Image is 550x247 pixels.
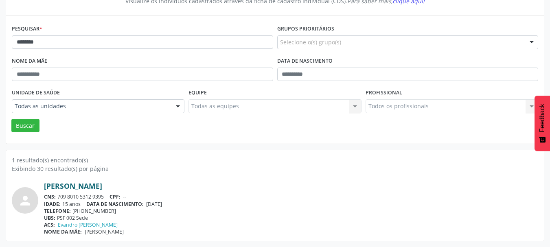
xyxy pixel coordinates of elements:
button: Buscar [11,119,39,133]
span: Todas as unidades [15,102,168,110]
span: ACS: [44,221,55,228]
label: Unidade de saúde [12,87,60,99]
label: Grupos prioritários [277,23,334,35]
span: CNS: [44,193,56,200]
label: Profissional [366,87,402,99]
div: [PHONE_NUMBER] [44,208,538,214]
span: NOME DA MÃE: [44,228,82,235]
span: IDADE: [44,201,61,208]
a: [PERSON_NAME] [44,181,102,190]
label: Data de nascimento [277,55,333,68]
span: Selecione o(s) grupo(s) [280,38,341,46]
button: Feedback - Mostrar pesquisa [535,96,550,151]
label: Pesquisar [12,23,42,35]
div: 709 8010 5312 9395 [44,193,538,200]
label: Nome da mãe [12,55,47,68]
span: Feedback [539,104,546,132]
span: DATA DE NASCIMENTO: [86,201,144,208]
span: CPF: [110,193,121,200]
div: PSF 002 Sede [44,214,538,221]
span: [PERSON_NAME] [85,228,124,235]
span: [DATE] [146,201,162,208]
span: -- [123,193,126,200]
span: UBS: [44,214,55,221]
div: 15 anos [44,201,538,208]
span: TELEFONE: [44,208,71,214]
div: 1 resultado(s) encontrado(s) [12,156,538,164]
label: Equipe [188,87,207,99]
i: person [18,193,33,208]
a: Evandro [PERSON_NAME] [58,221,118,228]
div: Exibindo 30 resultado(s) por página [12,164,538,173]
